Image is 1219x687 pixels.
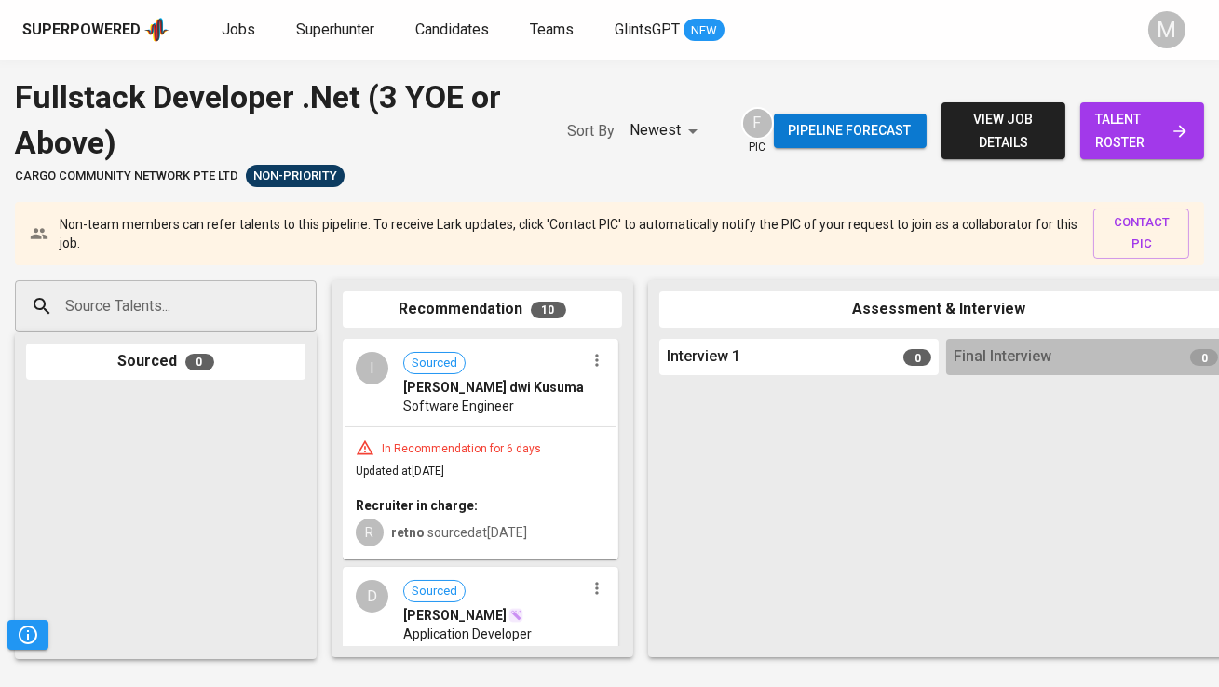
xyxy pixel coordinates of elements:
[246,165,345,187] div: Sufficient Talents in Pipeline
[667,346,740,368] span: Interview 1
[185,354,214,370] span: 0
[530,20,574,38] span: Teams
[1095,108,1189,154] span: talent roster
[404,583,465,600] span: Sourced
[22,20,141,41] div: Superpowered
[530,19,577,42] a: Teams
[774,114,927,148] button: Pipeline forecast
[144,16,169,44] img: app logo
[941,102,1065,159] button: view job details
[741,107,774,140] div: F
[1103,212,1180,255] span: contact pic
[1148,11,1185,48] div: M
[741,107,774,155] div: pic
[508,608,523,623] img: magic_wand.svg
[22,16,169,44] a: Superpoweredapp logo
[403,378,584,397] span: [PERSON_NAME] dwi Kusuma
[403,397,514,415] span: Software Engineer
[1093,209,1189,259] button: contact pic
[7,620,48,650] button: Pipeline Triggers
[1190,349,1218,366] span: 0
[374,441,549,457] div: In Recommendation for 6 days
[246,168,345,185] span: Non-Priority
[615,20,680,38] span: GlintsGPT
[903,349,931,366] span: 0
[403,606,507,625] span: [PERSON_NAME]
[356,465,444,478] span: Updated at [DATE]
[222,19,259,42] a: Jobs
[15,74,531,165] div: Fullstack Developer .Net (3 YOE or Above)
[343,339,618,559] div: ISourced[PERSON_NAME] dwi KusumaSoftware EngineerIn Recommendation for 6 daysUpdated at[DATE]Recr...
[630,119,682,141] p: Newest
[356,580,388,613] div: D
[415,19,493,42] a: Candidates
[356,352,388,384] div: I
[1080,102,1204,159] a: talent roster
[404,355,465,372] span: Sourced
[630,114,704,148] div: Newest
[391,525,425,540] b: retno
[356,498,478,513] b: Recruiter in charge:
[956,108,1050,154] span: view job details
[60,215,1078,252] p: Non-team members can refer talents to this pipeline. To receive Lark updates, click 'Contact PIC'...
[531,302,566,318] span: 10
[296,20,374,38] span: Superhunter
[15,168,238,185] span: cargo community network pte ltd
[568,120,616,142] p: Sort By
[403,625,532,643] span: Application Developer
[26,343,305,380] div: Sourced
[954,346,1051,368] span: Final Interview
[684,21,725,40] span: NEW
[615,19,725,42] a: GlintsGPT NEW
[789,119,912,142] span: Pipeline forecast
[222,20,255,38] span: Jobs
[306,304,310,308] button: Open
[415,20,489,38] span: Candidates
[391,525,527,540] span: sourced at [DATE]
[296,19,378,42] a: Superhunter
[343,291,622,328] div: Recommendation
[356,519,384,546] div: R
